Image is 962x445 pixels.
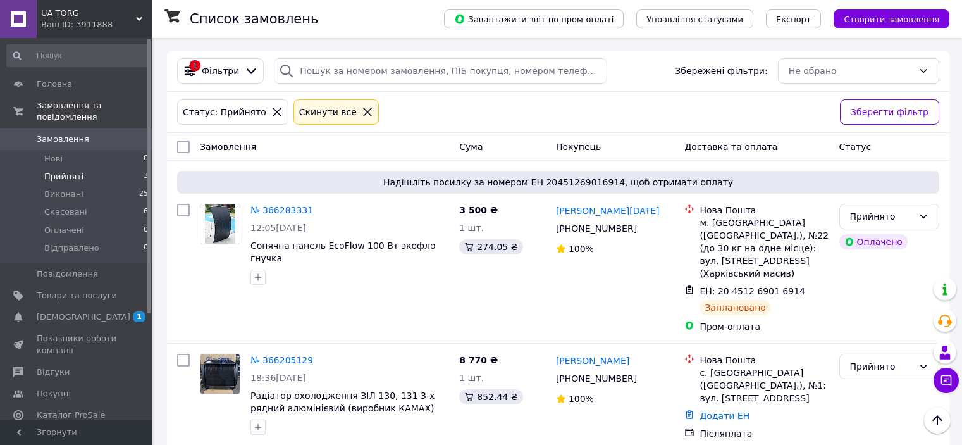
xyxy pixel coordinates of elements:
[37,78,72,90] span: Головна
[850,210,913,223] div: Прийнято
[144,225,148,236] span: 0
[700,411,749,421] a: Додати ЕН
[934,368,959,393] button: Чат з покупцем
[569,394,594,404] span: 100%
[839,142,872,152] span: Статус
[459,239,522,254] div: 274.05 ₴
[200,354,240,394] a: Фото товару
[675,65,767,77] span: Збережені фільтри:
[37,410,105,421] span: Каталог ProSale
[840,99,939,125] button: Зберегти фільтр
[44,242,99,254] span: Відправлено
[44,189,83,200] span: Виконані
[41,19,152,30] div: Ваш ID: 3911888
[44,225,84,236] span: Оплачені
[37,134,89,145] span: Замовлення
[553,370,639,387] div: [PHONE_NUMBER]
[37,311,130,323] span: [DEMOGRAPHIC_DATA]
[44,171,83,182] span: Прийняті
[250,373,306,383] span: 18:36[DATE]
[821,13,949,23] a: Створити замовлення
[839,234,908,249] div: Оплачено
[459,373,484,383] span: 1 шт.
[684,142,777,152] span: Доставка та оплата
[924,407,951,434] button: Наверх
[444,9,624,28] button: Завантажити звіт по пром-оплаті
[297,105,359,119] div: Cкинути все
[700,300,771,315] div: Заплановано
[553,220,639,237] div: [PHONE_NUMBER]
[776,15,811,24] span: Експорт
[144,171,148,182] span: 3
[700,320,829,333] div: Пром-оплата
[834,9,949,28] button: Створити замовлення
[700,204,829,216] div: Нова Пошта
[569,244,594,254] span: 100%
[700,427,829,440] div: Післяплата
[144,242,148,254] span: 0
[41,8,136,19] span: UA TORG
[250,355,313,365] a: № 366205129
[44,153,63,165] span: Нові
[37,290,117,301] span: Товари та послуги
[459,355,498,365] span: 8 770 ₴
[180,105,269,119] div: Статус: Прийнято
[250,391,435,426] a: Радіатор охолодження ЗІЛ 130, 131 3-х рядний алюмінієвий (виробник КАМАХ) 130-1301010
[37,100,152,123] span: Замовлення та повідомлення
[700,367,829,404] div: с. [GEOGRAPHIC_DATA] ([GEOGRAPHIC_DATA].), №1: вул. [STREET_ADDRESS]
[850,360,913,373] div: Прийнято
[844,15,939,24] span: Створити замовлення
[139,189,148,200] span: 25
[250,223,306,233] span: 12:05[DATE]
[182,176,934,189] span: Надішліть посилку за номером ЕН 20451269016914, щоб отримати оплату
[851,105,928,119] span: Зберегти фільтр
[6,44,149,67] input: Пошук
[37,333,117,356] span: Показники роботи компанії
[646,15,743,24] span: Управління статусами
[556,354,629,367] a: [PERSON_NAME]
[459,142,483,152] span: Cума
[459,205,498,215] span: 3 500 ₴
[766,9,822,28] button: Експорт
[250,205,313,215] a: № 366283331
[37,268,98,280] span: Повідомлення
[700,286,805,296] span: ЕН: 20 4512 6901 6914
[202,65,239,77] span: Фільтри
[44,206,87,218] span: Скасовані
[133,311,145,322] span: 1
[144,153,148,165] span: 0
[454,13,614,25] span: Завантажити звіт по пром-оплаті
[37,367,70,378] span: Відгуки
[37,388,71,399] span: Покупці
[274,58,607,84] input: Пошук за номером замовлення, ПІБ покупця, номером телефону, Email, номером накладної
[200,142,256,152] span: Замовлення
[636,9,753,28] button: Управління статусами
[250,241,436,263] a: Сонячна панель EcoFlow 100 Вт экофло гнучка
[190,11,318,27] h1: Список замовлень
[459,389,522,404] div: 852.44 ₴
[700,216,829,280] div: м. [GEOGRAPHIC_DATA] ([GEOGRAPHIC_DATA].), №22 (до 30 кг на одне місце): вул. [STREET_ADDRESS] (Х...
[556,142,601,152] span: Покупець
[200,204,240,244] a: Фото товару
[789,64,913,78] div: Не обрано
[700,354,829,367] div: Нова Пошта
[205,204,236,244] img: Фото товару
[556,204,660,217] a: [PERSON_NAME][DATE]
[200,354,239,394] img: Фото товару
[459,223,484,233] span: 1 шт.
[144,206,148,218] span: 6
